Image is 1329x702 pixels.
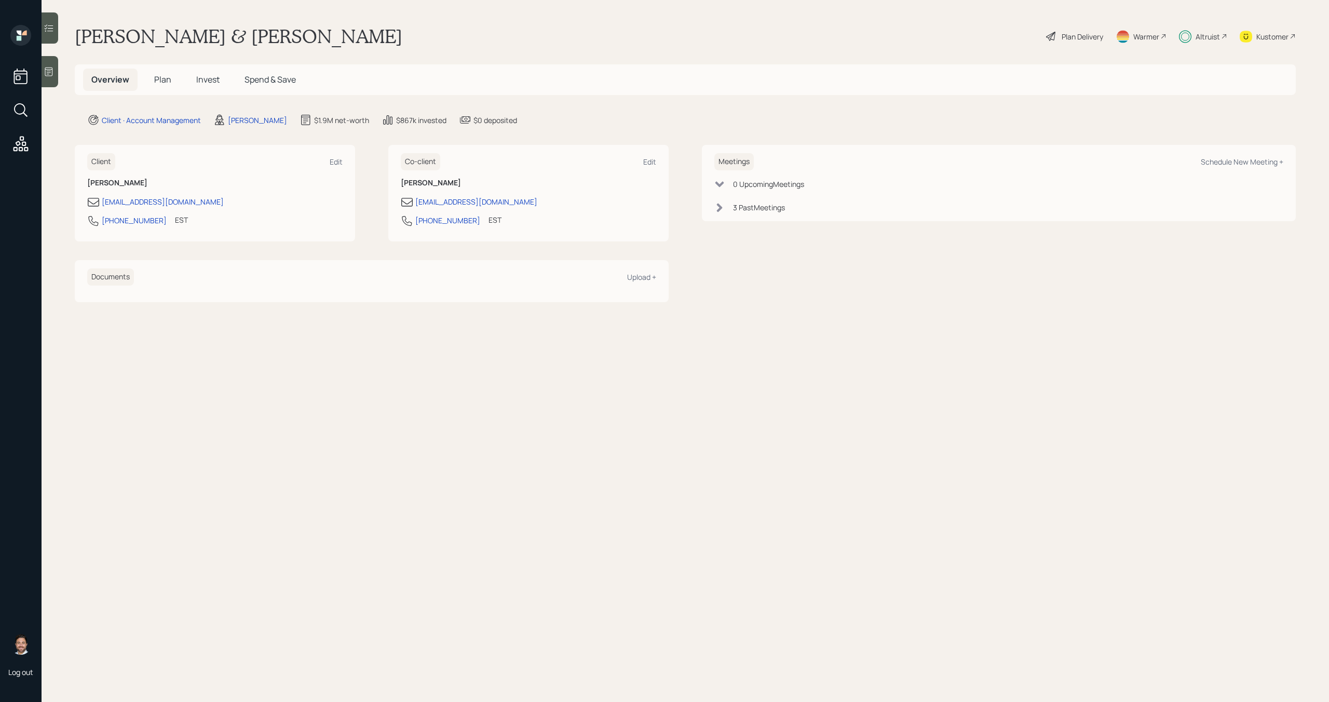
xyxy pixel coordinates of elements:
div: Kustomer [1256,31,1289,42]
h6: Meetings [714,153,754,170]
div: Edit [330,157,343,167]
h6: [PERSON_NAME] [401,179,656,187]
span: Invest [196,74,220,85]
div: [PERSON_NAME] [228,115,287,126]
div: Log out [8,667,33,677]
h1: [PERSON_NAME] & [PERSON_NAME] [75,25,402,48]
h6: Co-client [401,153,440,170]
img: michael-russo-headshot.png [10,634,31,655]
div: [PHONE_NUMBER] [102,215,167,226]
span: Plan [154,74,171,85]
span: Spend & Save [245,74,296,85]
div: Warmer [1133,31,1159,42]
div: $867k invested [396,115,446,126]
div: Schedule New Meeting + [1201,157,1283,167]
div: $1.9M net-worth [314,115,369,126]
div: [PHONE_NUMBER] [415,215,480,226]
div: $0 deposited [473,115,517,126]
div: Client · Account Management [102,115,201,126]
div: [EMAIL_ADDRESS][DOMAIN_NAME] [102,196,224,207]
div: 0 Upcoming Meeting s [733,179,804,190]
h6: Client [87,153,115,170]
div: [EMAIL_ADDRESS][DOMAIN_NAME] [415,196,537,207]
div: EST [489,214,501,225]
div: Altruist [1196,31,1220,42]
div: Upload + [627,272,656,282]
div: EST [175,214,188,225]
div: Edit [643,157,656,167]
h6: Documents [87,268,134,286]
div: Plan Delivery [1062,31,1103,42]
h6: [PERSON_NAME] [87,179,343,187]
span: Overview [91,74,129,85]
div: 3 Past Meeting s [733,202,785,213]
